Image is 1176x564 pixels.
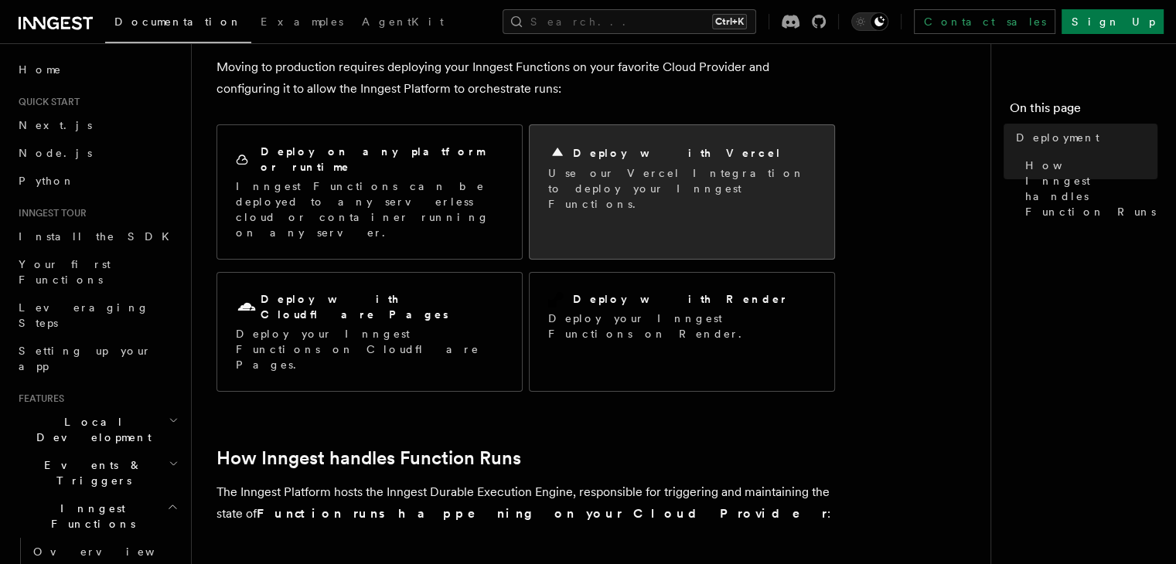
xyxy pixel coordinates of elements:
[19,175,75,187] span: Python
[216,447,521,469] a: How Inngest handles Function Runs
[19,301,149,329] span: Leveraging Steps
[712,14,747,29] kbd: Ctrl+K
[12,337,182,380] a: Setting up your app
[216,56,835,100] p: Moving to production requires deploying your Inngest Functions on your favorite Cloud Provider an...
[216,124,523,260] a: Deploy on any platform or runtimeInngest Functions can be deployed to any serverless cloud or con...
[1016,130,1099,145] span: Deployment
[19,62,62,77] span: Home
[914,9,1055,34] a: Contact sales
[573,145,782,161] h2: Deploy with Vercel
[114,15,242,28] span: Documentation
[1025,158,1157,219] span: How Inngest handles Function Runs
[362,15,444,28] span: AgentKit
[12,167,182,195] a: Python
[19,230,179,243] span: Install the SDK
[19,258,111,286] span: Your first Functions
[33,545,193,558] span: Overview
[529,124,835,260] a: Deploy with VercelUse our Vercel Integration to deploy your Inngest Functions.
[1010,124,1157,151] a: Deployment
[12,294,182,337] a: Leveraging Steps
[236,178,503,240] p: Inngest Functions can be deployed to any serverless cloud or container running on any server.
[19,345,152,372] span: Setting up your app
[851,12,888,31] button: Toggle dark mode
[261,144,503,175] h2: Deploy on any platform or runtime
[12,501,167,532] span: Inngest Functions
[1010,99,1157,124] h4: On this page
[353,5,453,42] a: AgentKit
[12,414,169,445] span: Local Development
[12,207,87,219] span: Inngest tour
[12,111,182,139] a: Next.js
[12,457,169,488] span: Events & Triggers
[12,250,182,294] a: Your first Functions
[19,119,92,131] span: Next.js
[251,5,353,42] a: Examples
[12,223,182,250] a: Install the SDK
[1062,9,1164,34] a: Sign Up
[12,451,182,494] button: Events & Triggers
[12,56,182,83] a: Home
[236,297,257,318] svg: Cloudflare
[12,494,182,538] button: Inngest Functions
[529,272,835,392] a: Deploy with RenderDeploy your Inngest Functions on Render.
[216,481,835,525] p: The Inngest Platform hosts the Inngest Durable Execution Engine, responsible for triggering and m...
[1019,151,1157,226] a: How Inngest handles Function Runs
[548,165,816,212] p: Use our Vercel Integration to deploy your Inngest Functions.
[503,9,756,34] button: Search...Ctrl+K
[257,506,827,521] strong: Function runs happening on your Cloud Provider
[261,291,503,322] h2: Deploy with Cloudflare Pages
[236,326,503,372] p: Deploy your Inngest Functions on Cloudflare Pages.
[12,408,182,451] button: Local Development
[12,139,182,167] a: Node.js
[105,5,251,43] a: Documentation
[261,15,343,28] span: Examples
[216,272,523,392] a: Deploy with Cloudflare PagesDeploy your Inngest Functions on Cloudflare Pages.
[12,96,80,108] span: Quick start
[19,147,92,159] span: Node.js
[12,392,64,405] span: Features
[548,311,816,341] p: Deploy your Inngest Functions on Render.
[573,291,789,307] h2: Deploy with Render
